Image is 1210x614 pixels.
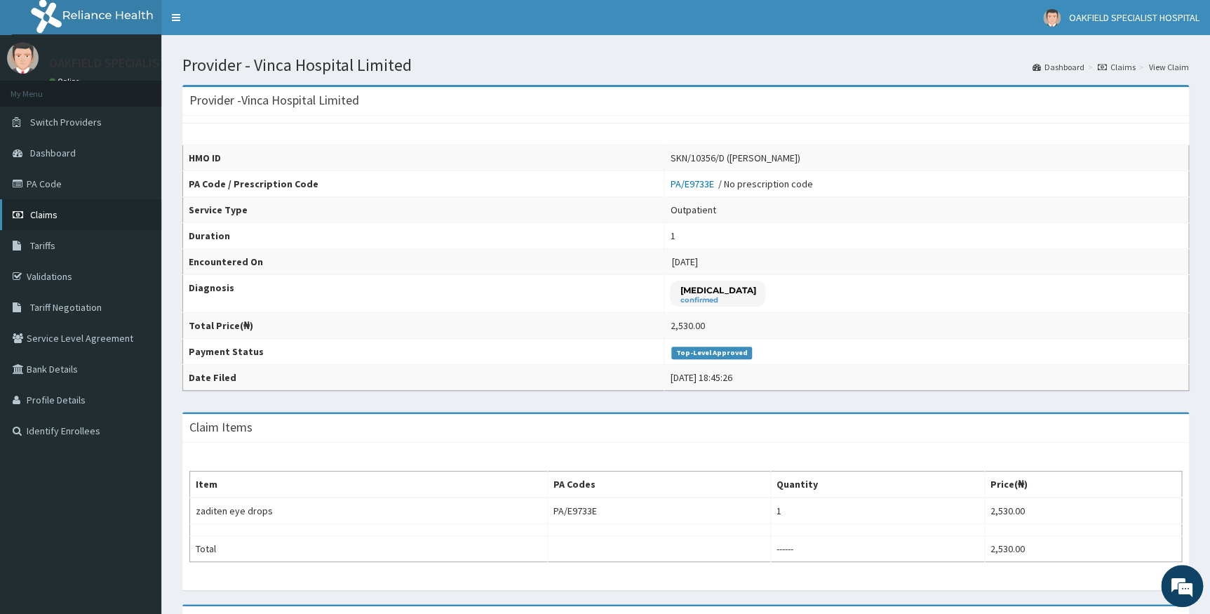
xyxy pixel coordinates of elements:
th: Payment Status [183,339,664,365]
th: Service Type [183,197,664,223]
th: PA Codes [548,472,770,498]
a: Dashboard [1033,61,1084,73]
span: Switch Providers [30,116,102,128]
img: d_794563401_company_1708531726252_794563401 [26,70,57,105]
span: Dashboard [30,147,76,159]
th: Item [190,472,548,498]
td: zaditen eye drops [190,498,548,524]
textarea: Type your message and hit 'Enter' [7,383,267,432]
td: Total [190,536,548,562]
div: / No prescription code [670,177,812,191]
small: confirmed [680,297,755,304]
span: [DATE] [671,255,697,268]
th: Quantity [770,472,984,498]
th: PA Code / Prescription Code [183,171,664,197]
span: Claims [30,208,58,221]
p: OAKFIELD SPECIALIST HOSPITAL [49,57,224,69]
td: PA/E9733E [548,498,770,524]
span: Tariffs [30,239,55,252]
div: Outpatient [670,203,715,217]
div: Chat with us now [73,79,236,97]
th: Price(₦) [984,472,1181,498]
a: Claims [1098,61,1136,73]
span: Top-Level Approved [671,347,752,359]
h1: Provider - Vinca Hospital Limited [182,56,1189,74]
div: 2,530.00 [670,319,704,333]
a: Online [49,76,83,86]
img: User Image [7,42,39,74]
td: 1 [770,498,984,524]
th: Duration [183,223,664,249]
th: Total Price(₦) [183,313,664,339]
th: Encountered On [183,249,664,275]
th: HMO ID [183,145,664,171]
span: Tariff Negotiation [30,301,102,314]
span: OAKFIELD SPECIALIST HOSPITAL [1069,11,1199,24]
span: We're online! [81,177,194,319]
td: 2,530.00 [984,536,1181,562]
img: User Image [1043,9,1061,27]
div: 1 [670,229,675,243]
h3: Claim Items [189,421,253,434]
h3: Provider - Vinca Hospital Limited [189,94,359,107]
td: 2,530.00 [984,498,1181,524]
th: Diagnosis [183,275,664,313]
th: Date Filed [183,365,664,391]
div: [DATE] 18:45:26 [670,371,732,385]
div: Minimize live chat window [230,7,264,41]
p: [MEDICAL_DATA] [680,284,755,296]
a: PA/E9733E [670,178,718,190]
td: ------ [770,536,984,562]
div: SKN/10356/D ([PERSON_NAME]) [670,151,800,165]
a: View Claim [1149,61,1189,73]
